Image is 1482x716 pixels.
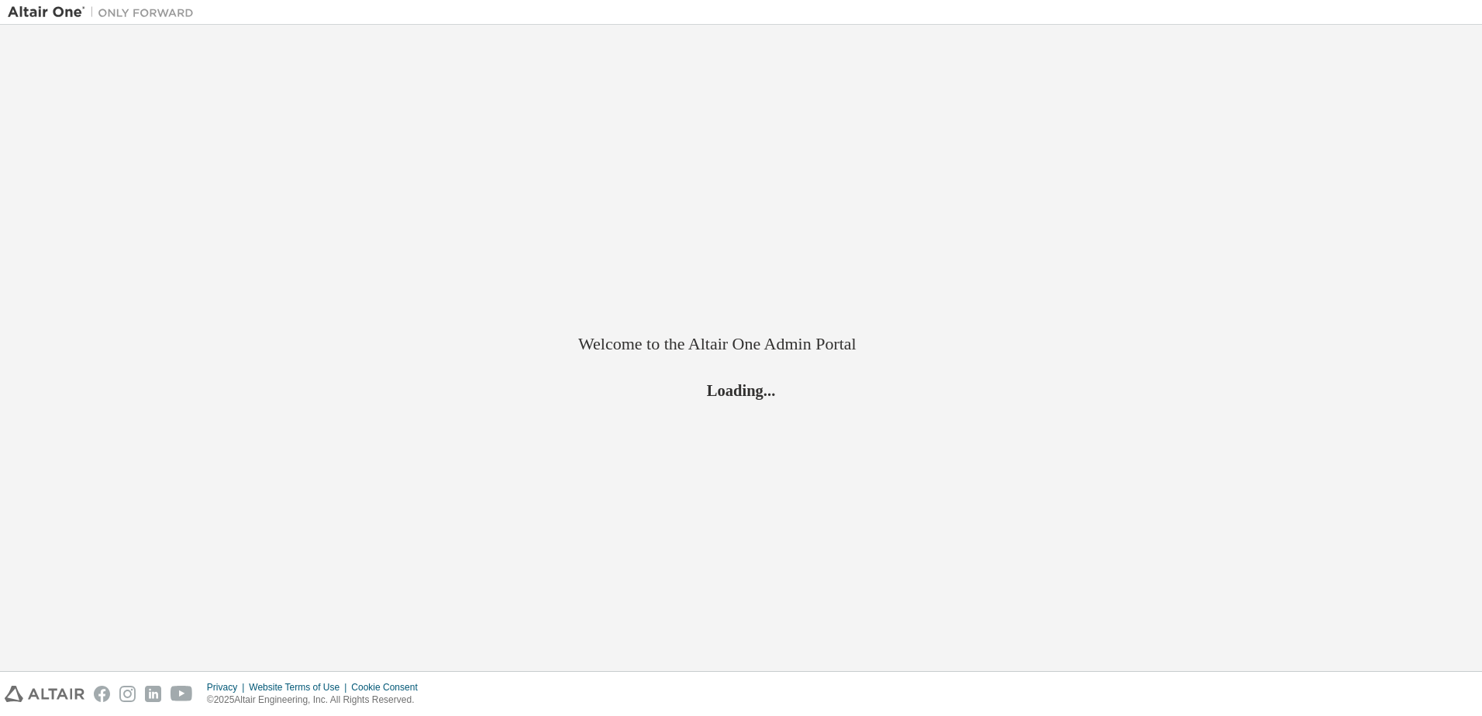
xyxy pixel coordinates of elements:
[5,686,84,702] img: altair_logo.svg
[578,333,904,355] h2: Welcome to the Altair One Admin Portal
[94,686,110,702] img: facebook.svg
[119,686,136,702] img: instagram.svg
[207,694,427,707] p: © 2025 Altair Engineering, Inc. All Rights Reserved.
[351,681,426,694] div: Cookie Consent
[8,5,202,20] img: Altair One
[171,686,193,702] img: youtube.svg
[145,686,161,702] img: linkedin.svg
[578,380,904,401] h2: Loading...
[249,681,351,694] div: Website Terms of Use
[207,681,249,694] div: Privacy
